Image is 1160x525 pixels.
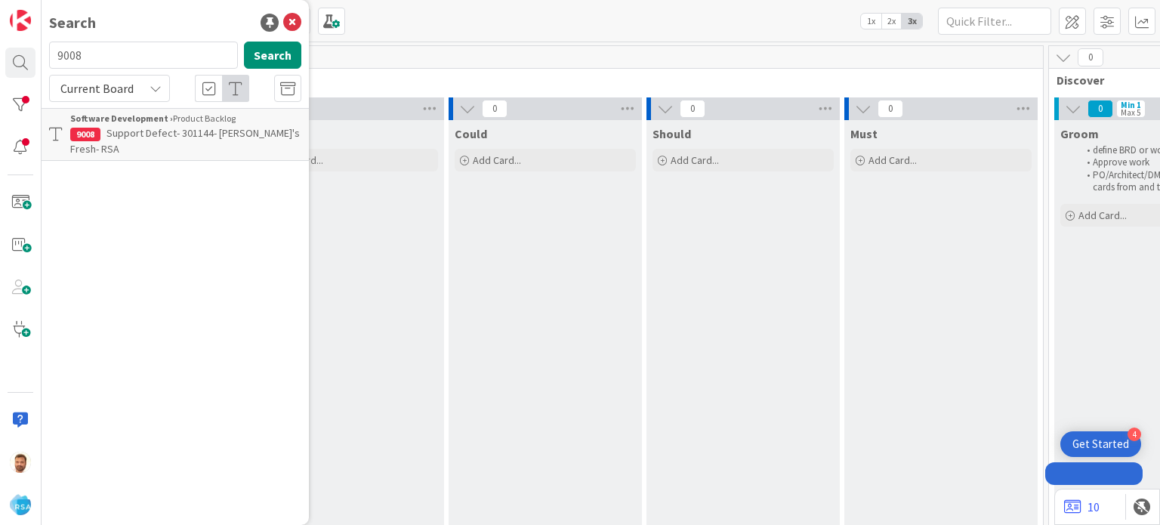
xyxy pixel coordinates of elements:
[671,153,719,167] span: Add Card...
[861,14,881,29] span: 1x
[881,14,902,29] span: 2x
[10,452,31,473] img: AS
[70,126,300,156] span: Support Defect- 301144- [PERSON_NAME]'s Fresh- RSA
[1060,431,1141,457] div: Open Get Started checklist, remaining modules: 4
[1121,101,1141,109] div: Min 1
[902,14,922,29] span: 3x
[1128,428,1141,441] div: 4
[60,81,134,96] span: Current Board
[850,126,878,141] span: Must
[55,73,1024,88] span: Product Backlog
[938,8,1051,35] input: Quick Filter...
[70,113,173,124] b: Software Development ›
[244,42,301,69] button: Search
[482,100,507,118] span: 0
[49,42,238,69] input: Search for title...
[680,100,705,118] span: 0
[1087,100,1113,118] span: 0
[1072,437,1129,452] div: Get Started
[1060,126,1099,141] span: Groom
[10,10,31,31] img: Visit kanbanzone.com
[1064,498,1100,516] a: 10
[42,108,309,161] a: Software Development ›Product Backlog9008Support Defect- 301144- [PERSON_NAME]'s Fresh- RSA
[1078,48,1103,66] span: 0
[652,126,691,141] span: Should
[455,126,487,141] span: Could
[70,128,100,141] div: 9008
[473,153,521,167] span: Add Card...
[1078,208,1127,222] span: Add Card...
[878,100,903,118] span: 0
[10,494,31,515] img: avatar
[868,153,917,167] span: Add Card...
[1121,109,1140,116] div: Max 5
[49,11,96,34] div: Search
[70,112,301,125] div: Product Backlog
